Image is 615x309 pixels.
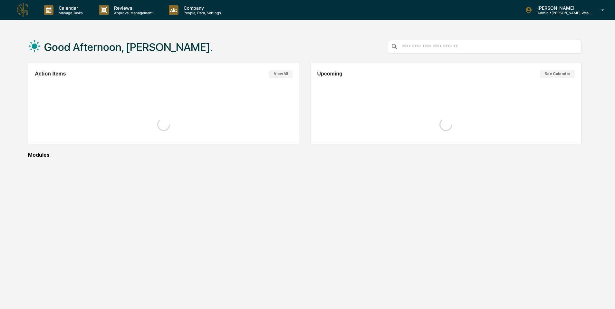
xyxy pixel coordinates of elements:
button: View All [269,70,293,78]
h1: Good Afternoon, [PERSON_NAME]. [44,41,213,54]
p: [PERSON_NAME] [532,5,592,11]
p: Admin • [PERSON_NAME] Wealth Advisors [532,11,592,15]
h2: Upcoming [317,71,342,77]
p: Company [178,5,224,11]
p: Reviews [109,5,156,11]
p: Approval Management [109,11,156,15]
img: logo [15,2,31,18]
button: See Calendar [540,70,575,78]
p: Calendar [53,5,86,11]
h2: Action Items [35,71,66,77]
p: People, Data, Settings [178,11,224,15]
p: Manage Tasks [53,11,86,15]
div: Modules [28,152,581,158]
